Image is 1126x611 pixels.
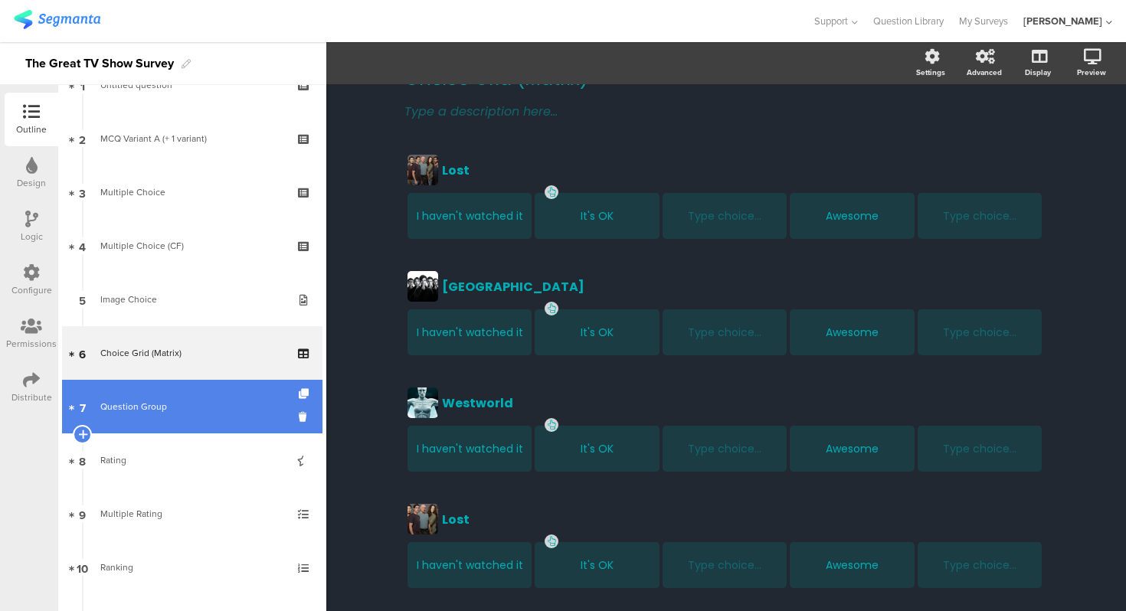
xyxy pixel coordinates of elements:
[688,325,761,341] span: Type choice...
[77,559,88,576] span: 10
[537,557,656,573] div: It's OK
[792,325,912,341] div: Awesome
[62,165,322,219] a: 3 Multiple Choice
[814,14,848,28] span: Support
[100,238,283,253] div: Multiple Choice (CF)
[404,67,1048,90] p: Choice Grid (Matrix)
[62,219,322,273] a: 4 Multiple Choice (CF)
[11,390,52,404] div: Distribute
[299,410,312,424] i: Delete
[25,51,174,76] div: The Great TV Show Survey
[100,399,283,414] div: Question Group
[916,67,945,78] div: Settings
[62,541,322,594] a: 10 Ranking
[79,505,86,522] span: 9
[688,557,761,573] span: Type choice...
[62,58,322,112] a: 1 Untitled question
[442,161,1045,180] div: Lost
[21,230,43,243] div: Logic
[62,487,322,541] a: 9 Multiple Rating
[62,112,322,165] a: 2 MCQ Variant A (+ 1 variant)
[1025,67,1051,78] div: Display
[442,510,1045,529] div: Lost
[1023,14,1102,28] div: [PERSON_NAME]
[792,208,912,224] div: Awesome
[943,441,1016,457] span: Type choice...
[537,325,656,341] div: It's OK
[410,557,529,573] div: I haven't watched it
[943,208,1016,224] span: Type choice...
[442,394,1045,413] div: Westworld
[410,441,529,457] div: I haven't watched it
[537,441,656,457] div: It's OK
[6,337,57,351] div: Permissions
[100,560,283,575] div: Ranking
[79,237,86,254] span: 4
[11,283,52,297] div: Configure
[688,208,761,224] span: Type choice...
[792,557,912,573] div: Awesome
[100,185,283,200] div: Multiple Choice
[62,380,322,433] a: 7 Question Group
[410,208,529,224] div: I haven't watched it
[100,78,172,92] span: Untitled question
[79,345,86,361] span: 6
[100,131,283,146] div: MCQ Variant A (+ 1 variant)
[62,273,322,326] a: 5 Image Choice
[1077,67,1106,78] div: Preview
[79,130,86,147] span: 2
[16,123,47,136] div: Outline
[967,67,1002,78] div: Advanced
[943,325,1016,341] span: Type choice...
[537,208,656,224] div: It's OK
[79,184,86,201] span: 3
[688,441,761,457] span: Type choice...
[14,10,100,29] img: segmanta logo
[79,452,86,469] span: 8
[299,389,312,399] i: Duplicate
[80,398,86,415] span: 7
[100,453,283,468] div: Rating
[62,433,322,487] a: 8 Rating
[442,277,1045,296] div: [GEOGRAPHIC_DATA]
[792,441,912,457] div: Awesome
[100,345,283,361] div: Choice Grid (Matrix)
[17,176,46,190] div: Design
[404,102,1048,121] div: Type a description here...
[100,506,283,521] div: Multiple Rating
[62,326,322,380] a: 6 Choice Grid (Matrix)
[79,291,86,308] span: 5
[80,77,85,93] span: 1
[100,292,283,307] div: Image Choice
[410,325,529,341] div: I haven't watched it
[943,557,1016,573] span: Type choice...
